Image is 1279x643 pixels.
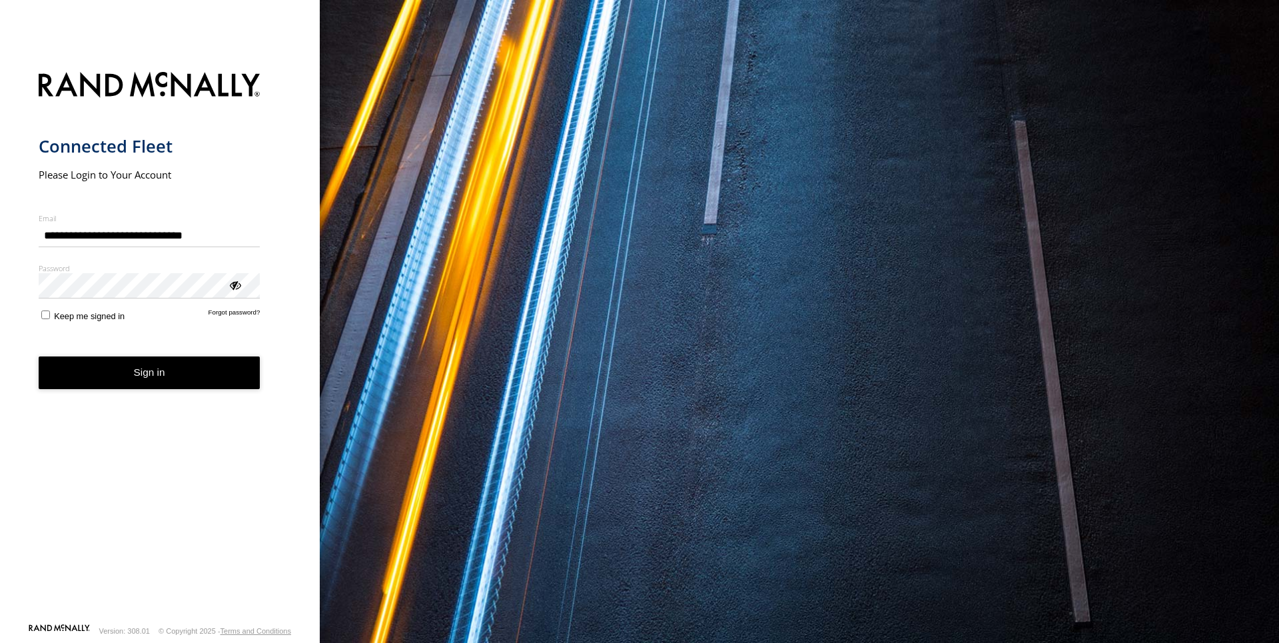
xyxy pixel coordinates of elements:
input: Keep me signed in [41,311,50,319]
h1: Connected Fleet [39,135,260,157]
form: main [39,64,282,623]
span: Keep me signed in [54,311,125,321]
label: Email [39,213,260,223]
button: Sign in [39,356,260,389]
div: Version: 308.01 [99,627,150,635]
img: Rand McNally [39,69,260,103]
div: ViewPassword [228,278,241,291]
a: Terms and Conditions [220,627,291,635]
h2: Please Login to Your Account [39,168,260,181]
div: © Copyright 2025 - [159,627,291,635]
a: Visit our Website [29,624,90,638]
label: Password [39,263,260,273]
a: Forgot password? [209,309,260,321]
